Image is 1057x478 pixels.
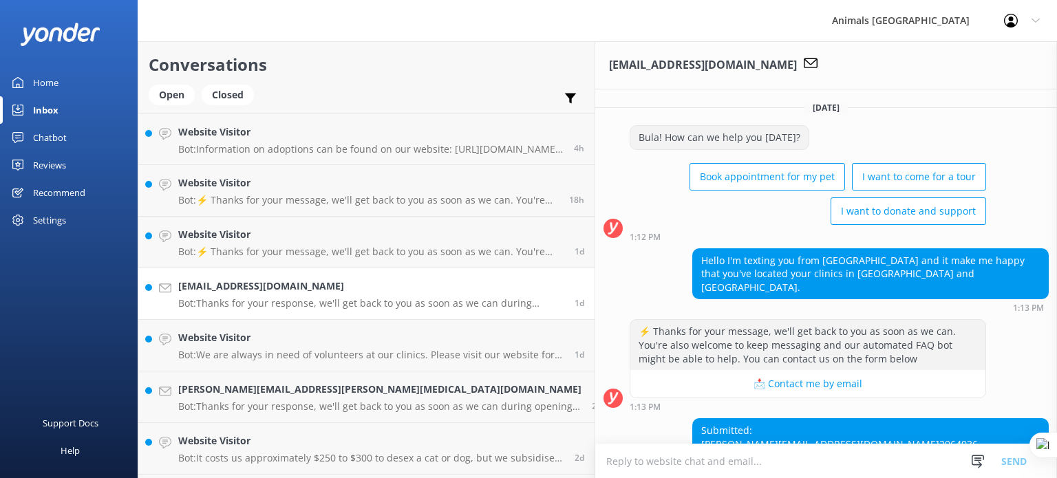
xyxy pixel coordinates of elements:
p: Bot: It costs us approximately $250 to $300 to desex a cat or dog, but we subsidise it down to on... [178,452,564,464]
img: yonder-white-logo.png [21,23,100,45]
a: Website VisitorBot:⚡ Thanks for your message, we'll get back to you as soon as we can. You're als... [138,165,595,217]
h4: [EMAIL_ADDRESS][DOMAIN_NAME] [178,279,564,294]
span: 10:33pm 18-Aug-2025 (UTC +11:00) Pacific/Norfolk [575,349,584,360]
p: Bot: We are always in need of volunteers at our clinics. Please visit our website for more inform... [178,349,564,361]
div: Settings [33,206,66,234]
div: 12:12pm 19-Aug-2025 (UTC +11:00) Pacific/Norfolk [630,232,986,241]
span: [DATE] [804,102,848,113]
button: 📩 Contact me by email [630,370,985,398]
p: Bot: Information on adoptions can be found on our website: [URL][DOMAIN_NAME]. Please visit our N... [178,143,564,155]
div: Hello I'm texting you from [GEOGRAPHIC_DATA] and it make me happy that you've located your clinic... [693,249,1048,299]
strong: 1:12 PM [630,233,661,241]
h4: Website Visitor [178,124,564,140]
button: I want to donate and support [831,197,986,225]
button: Book appointment for my pet [690,163,845,191]
span: 12:25pm 18-Aug-2025 (UTC +11:00) Pacific/Norfolk [592,400,601,412]
div: 12:13pm 19-Aug-2025 (UTC +11:00) Pacific/Norfolk [692,303,1049,312]
p: Bot: Thanks for your response, we'll get back to you as soon as we can during opening hours. [178,297,564,309]
p: Bot: ⚡ Thanks for your message, we'll get back to you as soon as we can. You're also welcome to k... [178,194,559,206]
span: 03:12am 18-Aug-2025 (UTC +11:00) Pacific/Norfolk [575,452,584,464]
strong: 1:13 PM [1013,304,1044,312]
a: [PERSON_NAME][EMAIL_ADDRESS][PERSON_NAME][MEDICAL_DATA][DOMAIN_NAME]Bot:Thanks for your response,... [138,371,595,423]
a: Closed [202,87,261,102]
a: Website VisitorBot:It costs us approximately $250 to $300 to desex a cat or dog, but we subsidise... [138,423,595,475]
span: 08:50pm 19-Aug-2025 (UTC +11:00) Pacific/Norfolk [569,194,584,206]
span: 10:39am 20-Aug-2025 (UTC +11:00) Pacific/Norfolk [574,142,584,154]
div: Home [33,69,58,96]
h3: [EMAIL_ADDRESS][DOMAIN_NAME] [609,56,797,74]
div: Reviews [33,151,66,179]
a: Website VisitorBot:Information on adoptions can be found on our website: [URL][DOMAIN_NAME]. Plea... [138,113,595,165]
p: Bot: Thanks for your response, we'll get back to you as soon as we can during opening hours. [178,400,581,413]
a: Website VisitorBot:We are always in need of volunteers at our clinics. Please visit our website f... [138,320,595,371]
div: 12:13pm 19-Aug-2025 (UTC +11:00) Pacific/Norfolk [630,402,986,411]
div: Open [149,85,195,105]
h4: Website Visitor [178,330,564,345]
strong: 1:13 PM [630,403,661,411]
div: Help [61,437,80,464]
div: Closed [202,85,254,105]
h4: Website Visitor [178,433,564,448]
span: 02:00pm 19-Aug-2025 (UTC +11:00) Pacific/Norfolk [575,246,584,257]
div: Inbox [33,96,58,124]
h4: [PERSON_NAME][EMAIL_ADDRESS][PERSON_NAME][MEDICAL_DATA][DOMAIN_NAME] [178,382,581,397]
h4: Website Visitor [178,227,564,242]
p: Bot: ⚡ Thanks for your message, we'll get back to you as soon as we can. You're also welcome to k... [178,246,564,258]
a: [EMAIL_ADDRESS][DOMAIN_NAME] [778,437,939,450]
div: Chatbot [33,124,67,151]
div: ⚡ Thanks for your message, we'll get back to you as soon as we can. You're also welcome to keep m... [630,320,985,370]
div: Recommend [33,179,85,206]
h4: Website Visitor [178,175,559,191]
a: [EMAIL_ADDRESS][DOMAIN_NAME]Bot:Thanks for your response, we'll get back to you as soon as we can... [138,268,595,320]
a: Open [149,87,202,102]
div: Support Docs [43,409,98,437]
span: 12:18pm 19-Aug-2025 (UTC +11:00) Pacific/Norfolk [575,297,584,309]
a: Website VisitorBot:⚡ Thanks for your message, we'll get back to you as soon as we can. You're als... [138,217,595,268]
div: Bula! How can we help you [DATE]? [630,126,809,149]
h2: Conversations [149,52,584,78]
button: I want to come for a tour [852,163,986,191]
